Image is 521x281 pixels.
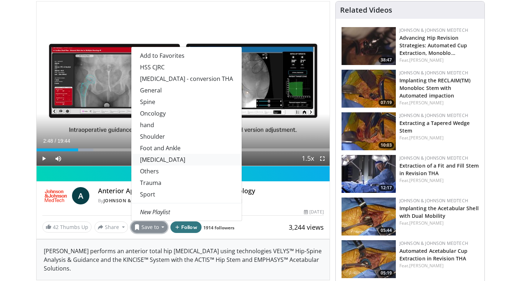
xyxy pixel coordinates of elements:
a: 05:44 [342,198,396,235]
button: Follow [170,221,202,233]
span: 38:47 [378,57,394,63]
img: Johnson & Johnson MedTech [42,187,69,204]
a: 42 Thumbs Up [42,221,92,233]
a: Johnson & Johnson MedTech [103,198,179,204]
a: Shoulder [131,131,242,142]
a: Johnson & Johnson MedTech [399,70,468,76]
div: [DATE] [304,209,323,215]
a: 1914 followers [203,225,234,231]
a: Automated Acetabular Cup Extraction in Revision THA [399,247,467,262]
a: Johnson & Johnson MedTech [399,155,468,161]
button: Play [37,151,51,166]
button: Share [94,221,128,233]
a: [PERSON_NAME] [409,220,444,226]
span: 05:19 [378,270,394,276]
a: Add to Favorites [131,50,242,61]
a: Sport [131,189,242,200]
div: [PERSON_NAME] performs an anterior total hip [MEDICAL_DATA] using technologies VELYS™ Hip-Spine A... [37,239,330,280]
img: 0b84e8e2-d493-4aee-915d-8b4f424ca292.150x105_q85_crop-smart_upscale.jpg [342,112,396,150]
a: [MEDICAL_DATA] [131,154,242,165]
a: Johnson & Johnson MedTech [399,112,468,118]
span: Add to Favorites [140,52,185,60]
h4: Anterior Approach THA Simplified with Technology [98,187,324,195]
a: Foot and Ankle [131,142,242,154]
span: 05:44 [378,227,394,234]
button: Mute [51,151,65,166]
a: Johnson & Johnson MedTech [399,198,468,204]
div: Progress Bar [37,148,330,151]
a: Trauma [131,177,242,189]
a: New Playlist [131,206,242,218]
a: [PERSON_NAME] [409,57,444,63]
span: 19:44 [58,138,70,144]
a: 38:47 [342,27,396,65]
a: Others [131,165,242,177]
h4: Related Videos [340,6,392,14]
img: d5b2f4bf-f70e-4130-8279-26f7233142ac.150x105_q85_crop-smart_upscale.jpg [342,240,396,278]
a: 07:19 [342,70,396,108]
span: 42 [53,224,59,230]
div: Feat. [399,263,479,269]
span: 07:19 [378,99,394,106]
div: Feat. [399,220,479,226]
button: Fullscreen [315,151,330,166]
a: [PERSON_NAME] [409,177,444,183]
a: [MEDICAL_DATA] - conversion THA [131,73,242,85]
img: 82aed312-2a25-4631-ae62-904ce62d2708.150x105_q85_crop-smart_upscale.jpg [342,155,396,193]
a: HSS CJRC [131,61,242,73]
span: 2:48 [43,138,53,144]
a: A [72,187,89,204]
button: Save to [131,221,168,233]
a: [PERSON_NAME] [409,100,444,106]
a: [PERSON_NAME] [409,135,444,141]
a: Extraction of a Fit and Fill Stem in Revision THA [399,162,479,177]
div: Feat. [399,57,479,64]
a: Oncology [131,108,242,119]
a: 05:19 [342,240,396,278]
a: 10:03 [342,112,396,150]
a: hand [131,119,242,131]
video-js: Video Player [37,1,330,166]
img: 9f1a5b5d-2ba5-4c40-8e0c-30b4b8951080.150x105_q85_crop-smart_upscale.jpg [342,27,396,65]
a: Extracting a Tapered Wedge Stem [399,120,470,134]
div: Feat. [399,177,479,184]
button: Playback Rate [301,151,315,166]
div: By FEATURING [98,198,324,204]
a: General [131,85,242,96]
a: Implanting the Acetabular Shell with Dual Mobility [399,205,479,219]
a: Johnson & Johnson MedTech [399,240,468,246]
a: Spine [131,96,242,108]
em: New Playlist [140,208,170,216]
a: Implanting the RECLAIM(TM) Monobloc Stem with Automated impaction [399,77,471,99]
span: / [55,138,56,144]
img: ffc33e66-92ed-4f11-95c4-0a160745ec3c.150x105_q85_crop-smart_upscale.jpg [342,70,396,108]
a: Johnson & Johnson MedTech [399,27,468,33]
div: Feat. [399,135,479,141]
a: Advancing Hip Revision Strategies: Automated Cup Extraction, Monoblo… [399,34,467,56]
a: 12:17 [342,155,396,193]
div: Feat. [399,100,479,106]
img: 9c1ab193-c641-4637-bd4d-10334871fca9.150x105_q85_crop-smart_upscale.jpg [342,198,396,235]
span: 10:03 [378,142,394,148]
a: [PERSON_NAME] [409,263,444,269]
span: 12:17 [378,185,394,191]
span: 3,244 views [289,223,324,232]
